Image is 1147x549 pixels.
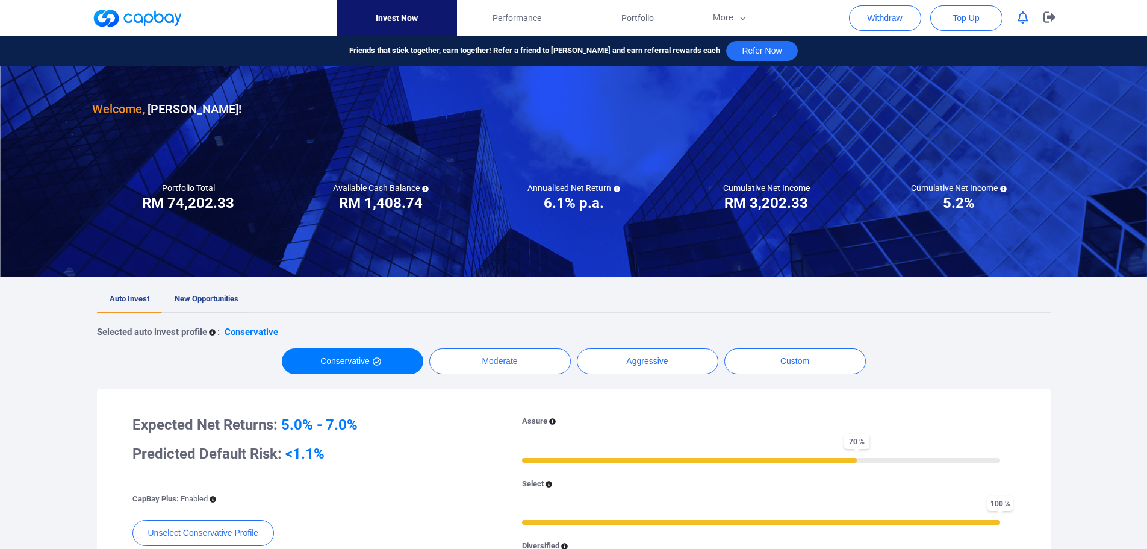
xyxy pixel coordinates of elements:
[92,99,241,119] h3: [PERSON_NAME] !
[724,348,866,374] button: Custom
[987,496,1013,511] span: 100 %
[493,11,541,25] span: Performance
[522,415,547,428] p: Assure
[333,183,429,193] h5: Available Cash Balance
[544,193,604,213] h3: 6.1% p.a.
[132,444,490,463] h3: Predicted Default Risk:
[726,41,797,61] button: Refer Now
[162,183,215,193] h5: Portfolio Total
[281,416,358,433] span: 5.0% - 7.0%
[911,183,1007,193] h5: Cumulative Net Income
[723,183,810,193] h5: Cumulative Net Income
[132,415,490,434] h3: Expected Net Returns:
[110,294,149,303] span: Auto Invest
[175,294,238,303] span: New Opportunities
[285,445,325,462] span: <1.1%
[849,5,921,31] button: Withdraw
[943,193,975,213] h3: 5.2%
[522,478,544,491] p: Select
[577,348,718,374] button: Aggressive
[724,193,808,213] h3: RM 3,202.33
[339,193,423,213] h3: RM 1,408.74
[621,11,654,25] span: Portfolio
[92,102,145,116] span: Welcome,
[181,494,208,503] span: Enabled
[142,193,234,213] h3: RM 74,202.33
[282,348,423,374] button: Conservative
[844,434,869,449] span: 70 %
[97,325,207,339] p: Selected auto invest profile
[953,12,979,24] span: Top Up
[429,348,571,374] button: Moderate
[132,520,275,546] button: Unselect Conservative Profile
[217,325,220,339] p: :
[930,5,1002,31] button: Top Up
[527,183,620,193] h5: Annualised Net Return
[132,493,208,506] p: CapBay Plus:
[349,45,720,57] span: Friends that stick together, earn together! Refer a friend to [PERSON_NAME] and earn referral rew...
[225,325,278,339] p: Conservative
